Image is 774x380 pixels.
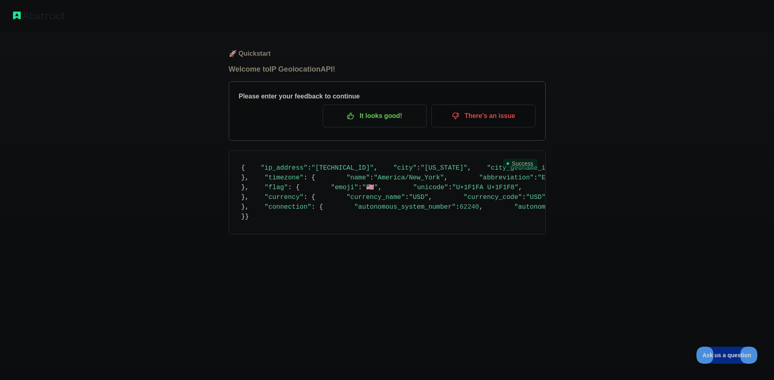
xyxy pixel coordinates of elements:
[428,194,432,201] span: ,
[526,194,545,201] span: "USD"
[456,203,460,211] span: :
[479,203,483,211] span: ,
[405,194,409,201] span: :
[241,164,245,172] span: {
[378,184,382,191] span: ,
[358,184,362,191] span: :
[288,184,300,191] span: : {
[347,194,405,201] span: "currency_name"
[696,347,758,364] iframe: Toggle Customer Support
[229,63,546,75] h1: Welcome to IP Geolocation API!
[265,174,304,181] span: "timezone"
[304,174,315,181] span: : {
[229,33,546,63] h1: 🚀 Quickstart
[467,164,471,172] span: ,
[518,184,523,191] span: ,
[374,174,444,181] span: "America/New_York"
[479,174,533,181] span: "abbreviation"
[347,174,370,181] span: "name"
[308,164,312,172] span: :
[329,109,421,123] p: It looks good!
[362,184,378,191] span: "🇺🇸"
[538,174,557,181] span: "EDT"
[261,164,308,172] span: "ip_address"
[417,164,421,172] span: :
[464,194,522,201] span: "currency_code"
[452,184,518,191] span: "U+1F1FA U+1F1F8"
[331,184,358,191] span: "emoji"
[438,109,529,123] p: There's an issue
[514,203,639,211] span: "autonomous_system_organization"
[239,92,536,101] h3: Please enter your feedback to continue
[13,10,65,21] img: Abstract logo
[503,159,538,168] span: Success
[487,164,553,172] span: "city_geoname_id"
[413,184,448,191] span: "unicode"
[354,203,456,211] span: "autonomous_system_number"
[323,105,427,127] button: It looks good!
[311,164,374,172] span: "[TECHNICAL_ID]"
[311,203,323,211] span: : {
[370,174,374,181] span: :
[448,184,452,191] span: :
[444,174,448,181] span: ,
[304,194,315,201] span: : {
[431,105,536,127] button: There's an issue
[522,194,526,201] span: :
[409,194,428,201] span: "USD"
[393,164,417,172] span: "city"
[265,194,304,201] span: "currency"
[421,164,467,172] span: "[US_STATE]"
[460,203,479,211] span: 62240
[374,164,378,172] span: ,
[265,184,288,191] span: "flag"
[534,174,538,181] span: :
[265,203,311,211] span: "connection"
